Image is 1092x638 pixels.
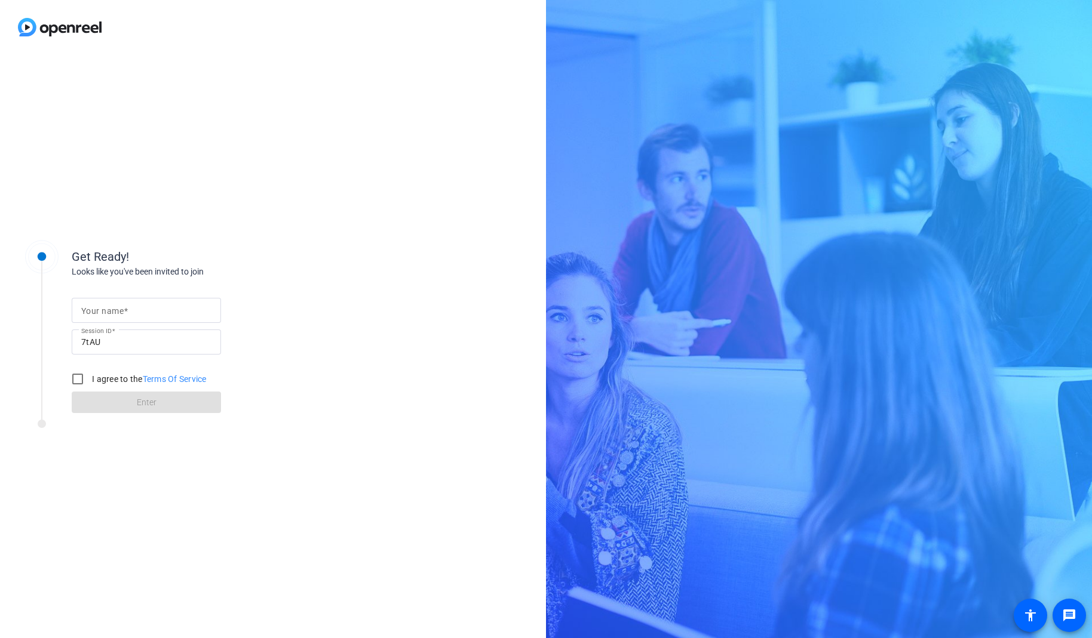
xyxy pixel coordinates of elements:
div: Get Ready! [72,248,311,266]
mat-icon: accessibility [1023,608,1038,622]
label: I agree to the [90,373,207,385]
mat-label: Your name [81,306,124,316]
div: Looks like you've been invited to join [72,266,311,278]
mat-icon: message [1062,608,1076,622]
mat-label: Session ID [81,327,112,334]
a: Terms Of Service [143,374,207,384]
